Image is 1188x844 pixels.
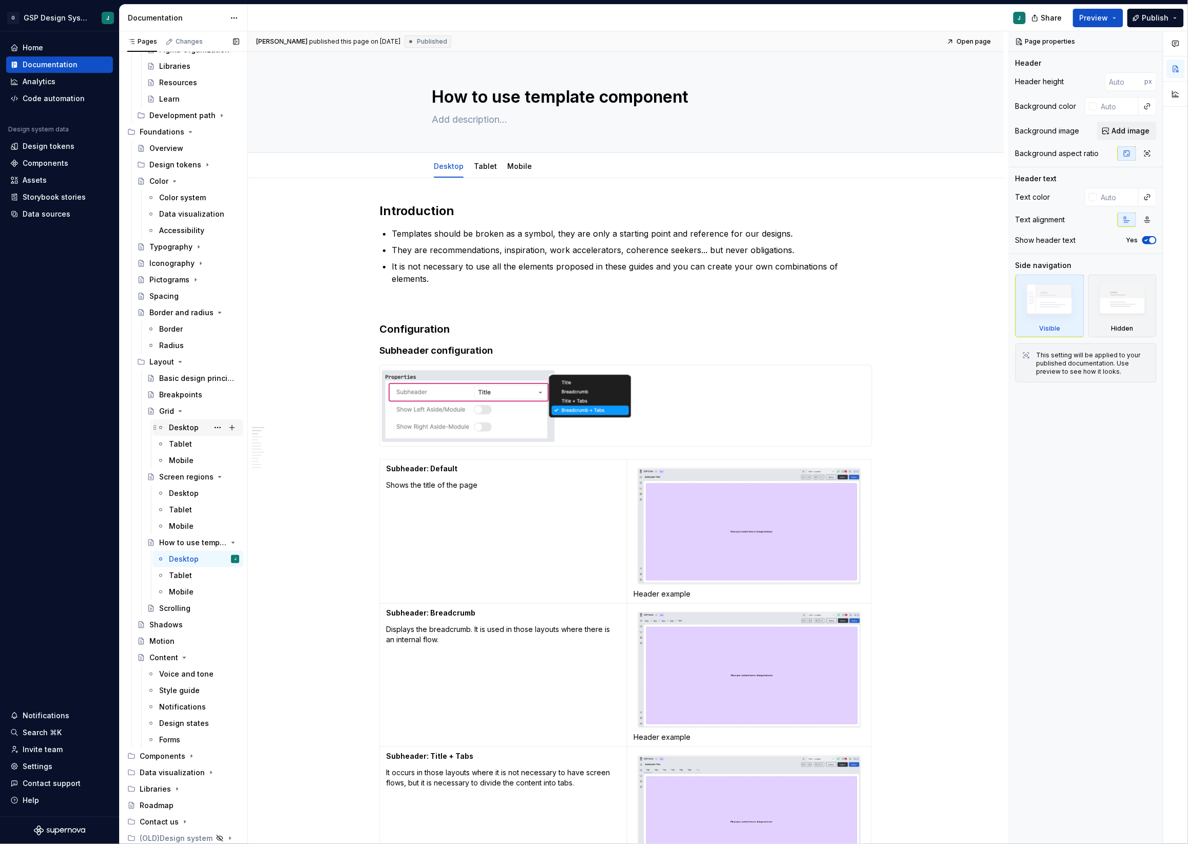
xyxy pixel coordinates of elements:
a: Roadmap [123,797,243,814]
a: Resources [143,74,243,91]
div: Components [23,158,68,168]
div: Notifications [23,711,69,721]
p: It occurs in those layouts where it is not necessary to have screen flows, but it is necessary to... [386,768,621,788]
button: Add image [1097,122,1157,140]
div: Desktop [169,423,199,433]
a: Color [133,173,243,189]
button: GGSP Design SystemJ [2,7,117,29]
button: Notifications [6,707,113,724]
a: Storybook stories [6,189,113,205]
a: Pictograms [133,272,243,288]
div: Design tokens [23,141,74,151]
a: Home [6,40,113,56]
div: Learn [159,94,180,104]
div: Basic design principles [159,373,237,383]
img: 8cea7fbc-bf57-4a70-a866-58a1a9d2d6af.png [380,366,640,446]
div: Contact us [123,814,243,830]
p: They are recommendations, inspiration, work accelerators, coherence seekers... but never obligati... [392,244,872,256]
div: Tablet [470,155,501,177]
a: Mobile [152,452,243,469]
div: Scrolling [159,603,190,613]
a: Data visualization [143,206,243,222]
span: Publish [1142,13,1169,23]
div: How to use template component [159,538,227,548]
input: Auto [1097,188,1139,206]
div: Assets [23,175,47,185]
div: Components [140,751,185,761]
a: Border and radius [133,304,243,321]
div: Desktop [430,155,468,177]
a: Spacing [133,288,243,304]
img: b6439fc5-9dc1-4f08-9f0a-7e964bb3268f.png [638,468,860,584]
div: Documentation [23,60,78,70]
a: Color system [143,189,243,206]
div: Hidden [1088,275,1157,337]
div: Development path [133,107,243,124]
div: Tablet [169,505,192,515]
strong: Subheader: Title + Tabs [386,752,473,760]
div: Desktop [169,554,199,564]
a: Data sources [6,206,113,222]
div: Layout [133,354,243,370]
div: Documentation [128,13,225,23]
a: Settings [6,758,113,775]
a: Mobile [152,518,243,534]
a: Scrolling [143,600,243,617]
p: Templates should be broken as a symbol, they are only a starting point and reference for our desi... [392,227,872,240]
a: Iconography [133,255,243,272]
h2: Introduction [379,203,872,219]
div: Radius [159,340,184,351]
a: Documentation [6,56,113,73]
div: Content [149,653,178,663]
a: Tablet [152,567,243,584]
a: Typography [133,239,243,255]
a: Accessibility [143,222,243,239]
div: Design system data [8,125,69,133]
div: Side navigation [1015,260,1072,271]
h3: Configuration [379,322,872,336]
div: Background image [1015,126,1080,136]
strong: Subheader: Default [386,464,457,473]
div: Design tokens [149,160,201,170]
a: Tablet [474,162,497,170]
div: Data visualization [140,768,205,778]
span: Published [417,37,447,46]
a: Libraries [143,58,243,74]
a: Tablet [152,436,243,452]
div: Background aspect ratio [1015,148,1099,159]
a: Grid [143,403,243,419]
a: Desktop [152,485,243,502]
a: Desktop [152,419,243,436]
div: Spacing [149,291,179,301]
div: Resources [159,78,197,88]
a: Notifications [143,699,243,715]
a: Basic design principles [143,370,243,387]
input: Auto [1105,72,1145,91]
span: Open page [956,37,991,46]
div: Visible [1015,275,1084,337]
div: Home [23,43,43,53]
div: Search ⌘K [23,727,62,738]
div: Storybook stories [23,192,86,202]
a: Shadows [133,617,243,633]
div: Roadmap [140,800,174,811]
div: Show header text [1015,235,1076,245]
span: Add image [1112,126,1150,136]
svg: Supernova Logo [34,826,85,836]
div: Data visualization [159,209,224,219]
button: Contact support [6,775,113,792]
div: Visible [1039,324,1060,333]
p: Header example [634,589,865,599]
div: Forms [159,735,180,745]
div: Screen regions [159,472,214,482]
div: Libraries [123,781,243,797]
textarea: How to use template component [430,85,818,109]
div: Header text [1015,174,1057,184]
button: Preview [1073,9,1123,27]
div: Mobile [503,155,536,177]
img: f46daaa3-674f-4a7f-9456-8d4c57479336.png [638,612,860,727]
span: [PERSON_NAME] [256,37,308,46]
div: Mobile [169,587,194,597]
input: Auto [1097,97,1139,116]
